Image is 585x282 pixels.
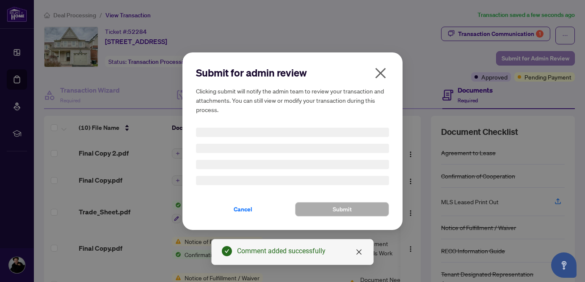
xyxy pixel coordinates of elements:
[356,249,362,255] span: close
[234,203,252,216] span: Cancel
[222,246,232,256] span: check-circle
[237,246,363,256] div: Comment added successfully
[354,247,364,257] a: Close
[196,66,389,79] h2: Submit for admin review
[196,202,290,216] button: Cancel
[374,66,387,80] span: close
[295,202,389,216] button: Submit
[551,252,577,278] button: Open asap
[196,86,389,114] h5: Clicking submit will notify the admin team to review your transaction and attachments. You can st...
